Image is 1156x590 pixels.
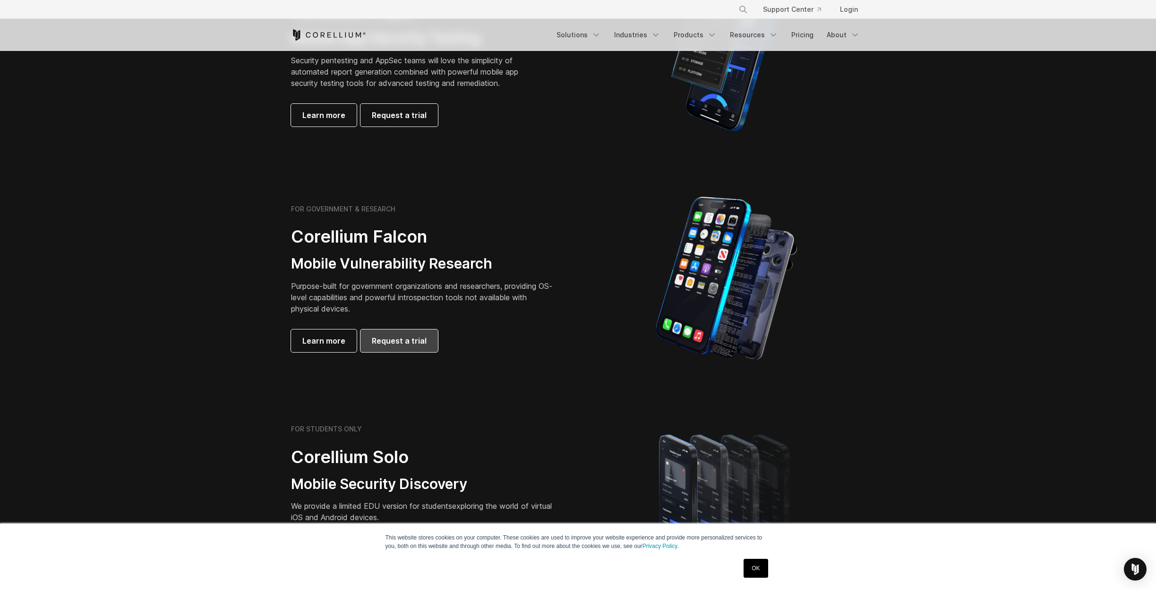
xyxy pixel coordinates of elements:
a: Solutions [551,26,607,43]
a: Learn more [291,329,357,352]
a: Learn more [291,104,357,126]
div: Navigation Menu [551,26,865,43]
a: About [821,26,865,43]
a: Request a trial [360,329,438,352]
img: iPhone model separated into the mechanics used to build the physical device. [655,196,797,361]
h3: Mobile Vulnerability Research [291,255,556,273]
h3: Mobile Security Discovery [291,475,556,493]
h6: FOR GOVERNMENT & RESEARCH [291,205,395,213]
a: Request a trial [360,104,438,126]
a: Resources [724,26,784,43]
button: Search [735,1,752,18]
a: Login [832,1,865,18]
a: Products [668,26,722,43]
h6: FOR STUDENTS ONLY [291,425,362,433]
a: Corellium Home [291,29,366,41]
p: This website stores cookies on your computer. These cookies are used to improve your website expe... [385,533,771,550]
p: Security pentesting and AppSec teams will love the simplicity of automated report generation comb... [291,55,533,89]
div: Open Intercom Messenger [1124,558,1147,581]
p: exploring the world of virtual iOS and Android devices. [291,500,556,523]
a: Pricing [786,26,819,43]
h2: Corellium Falcon [291,226,556,247]
a: Support Center [755,1,829,18]
span: Request a trial [372,110,427,121]
a: Privacy Policy. [642,543,679,549]
h2: Corellium Solo [291,447,556,468]
span: Learn more [302,110,345,121]
a: OK [744,559,768,578]
span: We provide a limited EDU version for students [291,501,452,511]
span: Request a trial [372,335,427,346]
p: Purpose-built for government organizations and researchers, providing OS-level capabilities and p... [291,280,556,314]
div: Navigation Menu [727,1,865,18]
a: Industries [608,26,666,43]
img: A lineup of four iPhone models becoming more gradient and blurred [640,421,813,586]
span: Learn more [302,335,345,346]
